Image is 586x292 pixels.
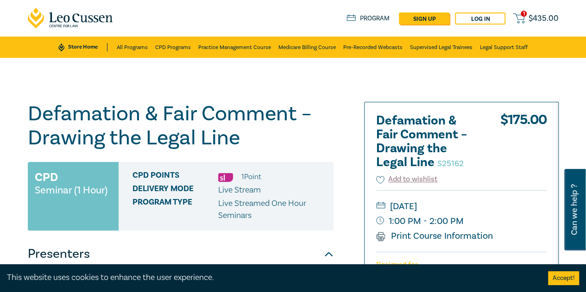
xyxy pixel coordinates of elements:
[376,230,493,242] a: Print Course Information
[376,261,547,269] p: Designed for
[521,11,527,17] span: 1
[218,185,261,195] span: Live Stream
[35,169,58,186] h3: CPD
[399,12,449,25] a: sign up
[529,14,559,23] span: $ 435.00
[35,186,107,195] small: Seminar (1 Hour)
[570,174,579,245] span: Can we help ?
[198,37,271,58] a: Practice Management Course
[58,43,107,51] a: Store Home
[278,37,336,58] a: Medicare Billing Course
[376,174,438,185] button: Add to wishlist
[548,271,579,285] button: Accept cookies
[117,37,148,58] a: All Programs
[376,114,478,169] h2: Defamation & Fair Comment – Drawing the Legal Line
[28,102,334,150] h1: Defamation & Fair Comment – Drawing the Legal Line
[28,240,334,268] button: Presenters
[437,158,464,169] small: S25162
[376,214,547,229] small: 1:00 PM - 2:00 PM
[347,14,390,23] a: Program
[455,12,505,25] a: Log in
[132,184,218,196] span: Delivery Mode
[410,37,473,58] a: Supervised Legal Trainees
[218,173,233,182] img: Substantive Law
[241,171,261,183] li: 1 Point
[7,272,534,284] div: This website uses cookies to enhance the user experience.
[376,199,547,214] small: [DATE]
[155,37,191,58] a: CPD Programs
[500,114,547,174] div: $ 175.00
[480,37,528,58] a: Legal Support Staff
[218,198,327,222] p: Live Streamed One Hour Seminars
[132,198,218,222] span: Program type
[132,171,218,183] span: CPD Points
[343,37,403,58] a: Pre-Recorded Webcasts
